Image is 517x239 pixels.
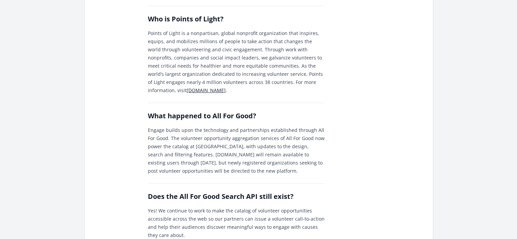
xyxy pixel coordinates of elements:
[148,29,325,95] p: Points of Light is a nonpartisan, global nonprofit organization that inspires, equips, and mobili...
[187,87,226,93] a: [DOMAIN_NAME]
[148,111,325,121] h2: What happened to All For Good?
[148,14,325,24] h2: Who is Points of Light?
[148,126,325,175] p: Engage builds upon the technology and partnerships established through All For Good. The voluntee...
[148,192,325,201] h2: Does the All For Good Search API still exist?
